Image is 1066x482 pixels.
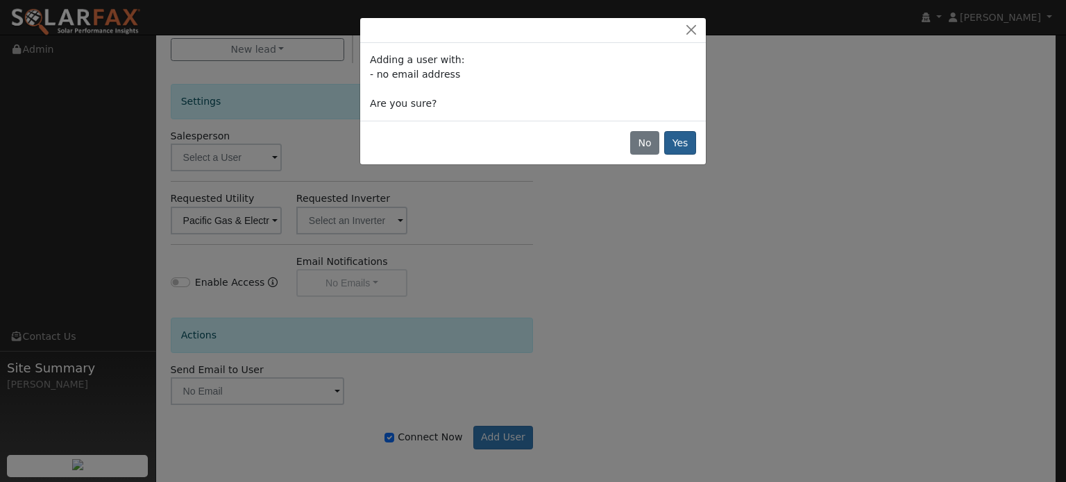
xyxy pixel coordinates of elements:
button: Close [682,23,701,37]
span: - no email address [370,69,460,80]
span: Adding a user with: [370,54,464,65]
button: Yes [664,131,696,155]
span: Are you sure? [370,98,437,109]
button: No [630,131,659,155]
